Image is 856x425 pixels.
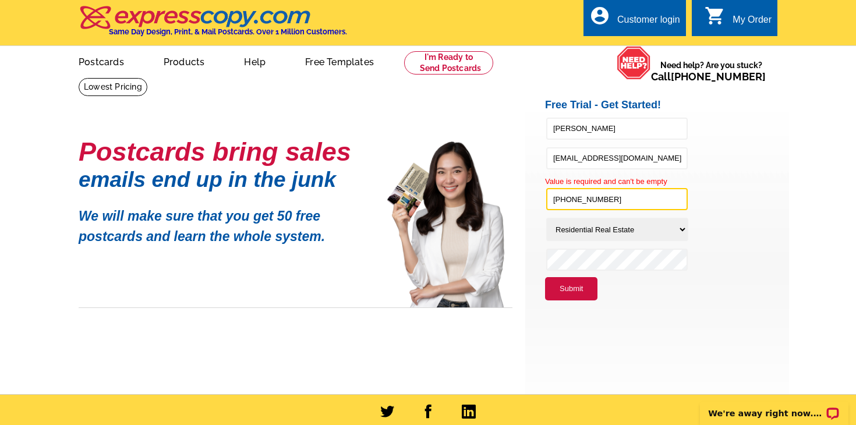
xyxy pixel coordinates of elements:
a: Postcards [60,47,143,75]
img: help [617,46,651,80]
div: My Order [733,15,772,31]
div: Customer login [617,15,680,31]
a: Products [145,47,224,75]
i: account_circle [589,5,610,26]
h1: emails end up in the junk [79,173,370,186]
a: shopping_cart My Order [705,13,772,27]
iframe: LiveChat chat widget [692,388,856,425]
a: [PHONE_NUMBER] [671,70,766,83]
h1: Postcards bring sales [79,141,370,162]
span: Value is required and can't be empty [545,177,667,186]
a: account_circle Customer login [589,13,680,27]
p: We will make sure that you get 50 free postcards and learn the whole system. [79,197,370,246]
span: Call [651,70,766,83]
input: Phone Number [546,188,688,210]
i: shopping_cart [705,5,726,26]
h2: Free Trial - Get Started! [545,99,789,112]
button: Submit [545,277,597,300]
input: Email Address [546,147,688,169]
a: Free Templates [286,47,392,75]
a: Same Day Design, Print, & Mail Postcards. Over 1 Million Customers. [79,14,347,36]
span: Need help? Are you stuck? [651,59,772,83]
a: Help [225,47,284,75]
input: Full Name [546,118,688,140]
h4: Same Day Design, Print, & Mail Postcards. Over 1 Million Customers. [109,27,347,36]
